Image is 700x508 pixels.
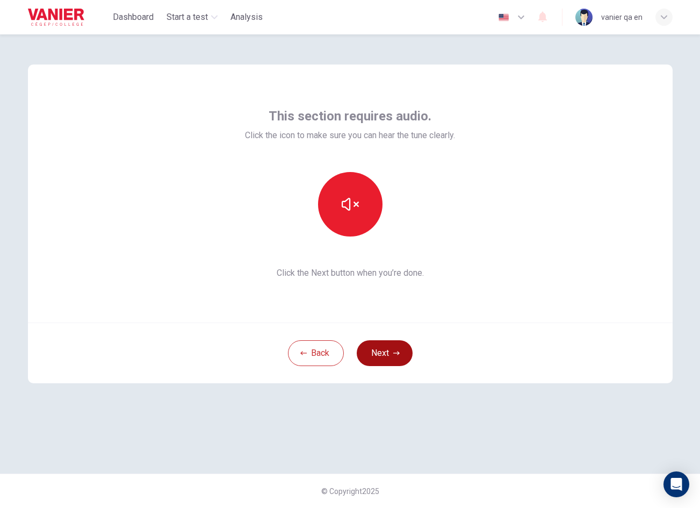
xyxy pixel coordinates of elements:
img: en [497,13,510,22]
img: Profile picture [575,9,593,26]
div: vanier qa en [601,11,643,24]
span: Dashboard [113,11,154,24]
span: Click the Next button when you’re done. [245,267,455,280]
span: © Copyright 2025 [321,487,379,496]
span: Analysis [230,11,263,24]
span: Start a test [167,11,208,24]
span: Click the icon to make sure you can hear the tune clearly. [245,129,455,142]
a: Vanier logo [28,6,109,28]
button: Dashboard [109,8,158,27]
button: Next [357,340,413,366]
div: Open Intercom Messenger [663,471,689,497]
span: This section requires audio. [269,108,431,125]
img: Vanier logo [28,6,84,28]
button: Start a test [162,8,222,27]
button: Analysis [226,8,267,27]
button: Back [288,340,344,366]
